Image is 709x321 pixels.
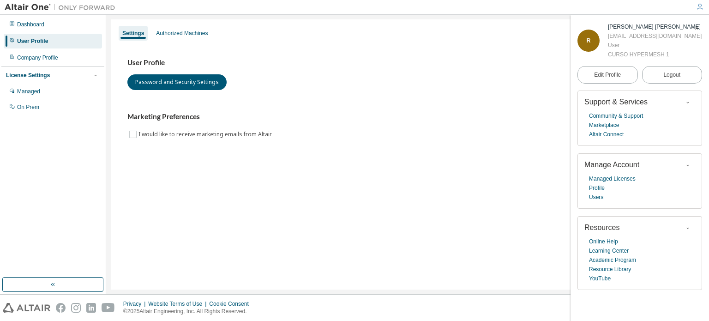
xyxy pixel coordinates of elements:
[127,58,688,67] h3: User Profile
[589,265,631,274] a: Resource Library
[5,3,120,12] img: Altair One
[156,30,208,37] div: Authorized Machines
[608,22,702,31] div: RUBEN DARIO BEJARANO ROJAS
[3,303,50,313] img: altair_logo.svg
[209,300,254,308] div: Cookie Consent
[589,246,629,255] a: Learning Center
[56,303,66,313] img: facebook.svg
[123,300,148,308] div: Privacy
[663,70,680,79] span: Logout
[17,37,48,45] div: User Profile
[127,112,688,121] h3: Marketing Preferences
[6,72,50,79] div: License Settings
[138,129,274,140] label: I would like to receive marketing emails from Altair
[17,54,58,61] div: Company Profile
[589,121,619,130] a: Marketplace
[589,255,636,265] a: Academic Program
[589,274,611,283] a: YouTube
[17,103,39,111] div: On Prem
[589,111,643,121] a: Community & Support
[86,303,96,313] img: linkedin.svg
[123,308,254,315] p: © 2025 Altair Engineering, Inc. All Rights Reserved.
[17,88,40,95] div: Managed
[584,161,639,169] span: Manage Account
[589,237,618,246] a: Online Help
[589,193,603,202] a: Users
[71,303,81,313] img: instagram.svg
[608,31,702,41] div: [EMAIL_ADDRESS][DOMAIN_NAME]
[589,174,636,183] a: Managed Licenses
[17,21,44,28] div: Dashboard
[608,50,702,59] div: CURSO HYPERMESH 1
[148,300,209,308] div: Website Terms of Use
[608,41,702,50] div: User
[122,30,144,37] div: Settings
[127,74,227,90] button: Password and Security Settings
[102,303,115,313] img: youtube.svg
[584,98,648,106] span: Support & Services
[577,66,638,84] a: Edit Profile
[642,66,703,84] button: Logout
[589,183,605,193] a: Profile
[584,224,619,231] span: Resources
[589,130,624,139] a: Altair Connect
[587,37,591,44] span: R
[594,71,621,79] span: Edit Profile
